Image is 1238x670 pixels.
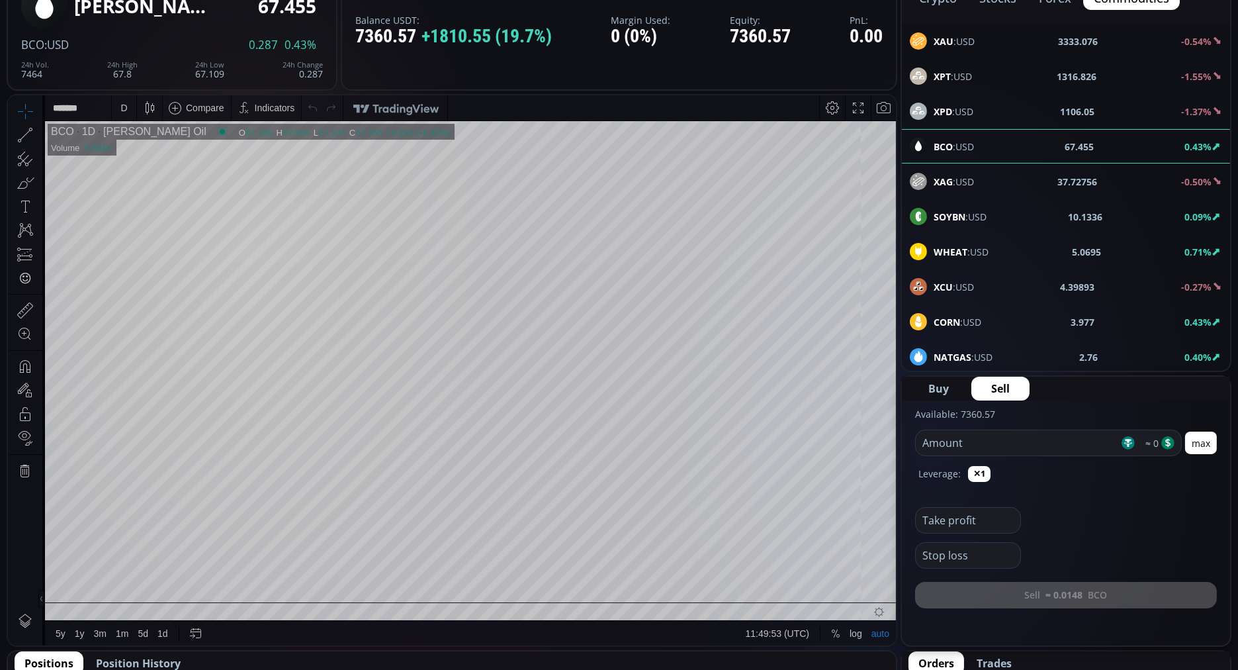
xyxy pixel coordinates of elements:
[21,61,49,69] div: 24h Vol.
[283,61,323,79] div: 0.287
[247,7,287,18] div: Indicators
[934,315,981,329] span: :USD
[378,32,443,42] div: +0.282 (+0.42%)
[611,26,670,47] div: 0 (0%)
[1181,281,1212,293] b: -0.27%
[130,533,141,544] div: 5d
[177,526,199,551] div: Go to
[818,526,837,551] div: Toggle Percentage
[1184,211,1212,223] b: 0.09%
[112,7,119,18] div: D
[1141,436,1159,450] span: ≈ 0
[341,32,348,42] div: C
[1060,105,1094,119] b: 1106.05
[269,32,275,42] div: H
[863,533,881,544] div: auto
[934,211,965,223] b: SOYBN
[275,32,302,42] div: 67.800
[918,467,961,481] label: Leverage:
[355,26,552,47] div: 7360.57
[355,15,552,25] label: Balance USDT:
[306,32,311,42] div: L
[1184,351,1212,363] b: 0.40%
[738,533,801,544] span: 11:49:53 (UTC)
[934,351,971,363] b: NATGAS
[934,245,989,259] span: :USD
[285,39,316,51] span: 0.43%
[1181,70,1212,83] b: -1.55%
[238,32,265,42] div: 67.168
[928,381,949,397] span: Buy
[21,61,49,79] div: 7464
[1069,210,1103,224] b: 10.1336
[21,37,44,52] span: BCO
[971,377,1030,401] button: Sell
[108,533,120,544] div: 1m
[968,466,991,482] button: ✕1
[1181,35,1212,48] b: -0.54%
[150,533,160,544] div: 1d
[195,61,224,69] div: 24h Low
[934,34,975,48] span: :USD
[1184,246,1212,258] b: 0.71%
[1058,175,1098,189] b: 37.72756
[87,30,199,42] div: [PERSON_NAME] Oil
[730,26,791,47] div: 7360.57
[43,30,66,42] div: BCO
[915,408,995,420] label: Available: 7360.57
[1071,315,1095,329] b: 3.977
[348,32,375,42] div: 67.455
[850,26,883,47] div: 0.00
[934,281,953,293] b: XCU
[934,35,953,48] b: XAU
[908,377,969,401] button: Buy
[86,533,99,544] div: 3m
[48,533,58,544] div: 5y
[107,61,138,69] div: 24h High
[107,61,138,79] div: 67.8
[421,26,552,47] span: +1810.55 (19.7%)
[934,70,972,83] span: :USD
[1061,280,1095,294] b: 4.39893
[859,526,886,551] div: Toggle Auto Scale
[991,381,1010,397] span: Sell
[283,61,323,69] div: 24h Change
[934,175,974,189] span: :USD
[77,48,104,58] div: 9.561K
[934,246,967,258] b: WHEAT
[1057,70,1096,83] b: 1316.826
[249,39,278,51] span: 0.287
[934,105,973,119] span: :USD
[934,350,993,364] span: :USD
[231,32,238,42] div: O
[1058,34,1098,48] b: 3333.076
[934,210,987,224] span: :USD
[934,280,974,294] span: :USD
[12,177,22,189] div: 
[67,533,77,544] div: 1y
[1072,245,1101,259] b: 5.0695
[66,30,87,42] div: 1D
[311,32,337,42] div: 67.104
[43,48,71,58] div: Volume
[178,7,216,18] div: Compare
[934,316,960,328] b: CORN
[208,30,220,42] div: Market open
[842,533,854,544] div: log
[1181,105,1212,118] b: -1.37%
[1184,316,1212,328] b: 0.43%
[934,175,953,188] b: XAG
[934,105,952,118] b: XPD
[44,37,69,52] span: :USD
[1185,432,1217,454] button: max
[837,526,859,551] div: Toggle Log Scale
[611,15,670,25] label: Margin Used:
[195,61,224,79] div: 67.109
[730,15,791,25] label: Equity:
[850,15,883,25] label: PnL:
[733,526,806,551] button: 11:49:53 (UTC)
[30,495,36,512] div: Hide Drawings Toolbar
[934,70,951,83] b: XPT
[1079,350,1098,364] b: 2.76
[1181,175,1212,188] b: -0.50%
